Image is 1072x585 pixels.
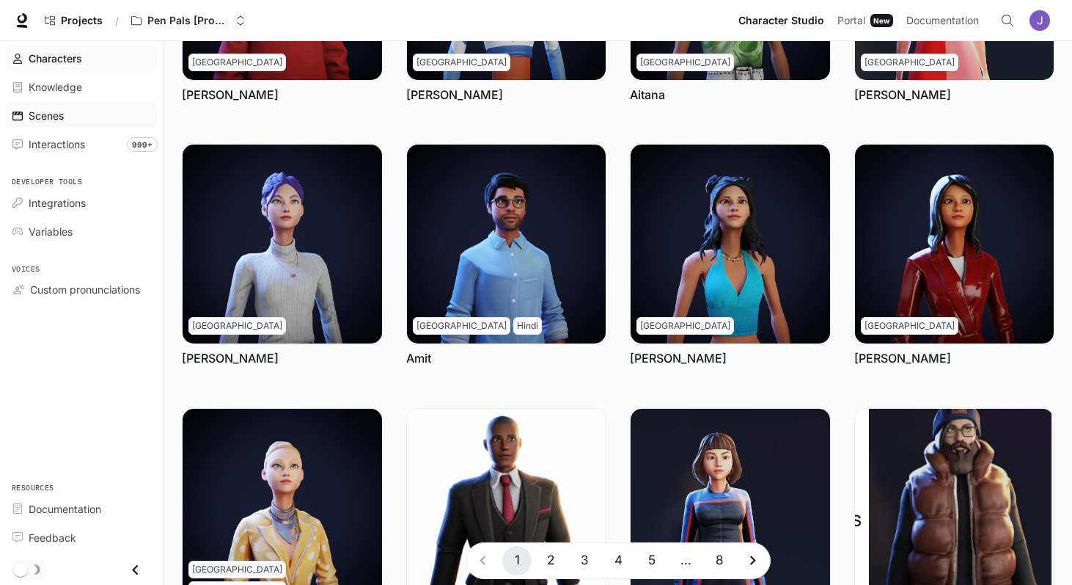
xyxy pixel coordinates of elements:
a: Interactions [6,131,158,157]
div: / [109,13,125,29]
button: Go to page 8 [705,546,734,575]
button: User avatar [1025,6,1054,35]
button: Close drawer [119,555,152,585]
a: Characters [6,46,158,71]
button: Open Command Menu [993,6,1022,35]
span: Knowledge [29,79,82,95]
a: [PERSON_NAME] [406,87,503,103]
p: Pen Pals [Production] [147,15,230,27]
a: Aitana [630,87,665,103]
span: Documentation [29,501,101,517]
a: PortalNew [831,6,899,35]
a: Documentation [6,496,158,522]
span: Variables [29,224,73,239]
a: Custom pronunciations [6,277,158,302]
a: [PERSON_NAME] [182,87,279,103]
a: Documentation [900,6,990,35]
span: Feedback [29,530,76,545]
a: [PERSON_NAME] [854,87,951,103]
button: Go to page 2 [536,546,565,575]
span: 999+ [127,137,158,152]
button: Go to page 3 [570,546,599,575]
a: Character Studio [733,6,830,35]
span: Dark mode toggle [13,561,28,577]
button: Go to page 5 [637,546,667,575]
span: Interactions [29,137,85,152]
a: [PERSON_NAME] [854,350,951,366]
span: Portal [837,12,865,30]
a: Feedback [6,525,158,551]
img: Angie [855,145,1054,344]
img: Amit [407,145,606,344]
button: page 1 [502,546,532,575]
div: New [870,14,893,27]
span: Documentation [906,12,979,30]
button: Go to next page [738,546,768,575]
img: User avatar [1029,10,1050,31]
a: Knowledge [6,74,158,100]
span: Integrations [29,195,86,211]
a: Go to projects [38,6,109,35]
a: [PERSON_NAME] [182,350,279,366]
a: Integrations [6,190,158,216]
img: Anaya [631,145,830,344]
span: Projects [61,15,103,27]
a: [PERSON_NAME] [630,350,727,366]
img: Alison [183,145,382,344]
a: Scenes [6,103,158,128]
a: Variables [6,219,158,244]
span: Characters [29,51,82,66]
button: Go to page 4 [603,546,633,575]
a: Amit [406,350,431,366]
nav: pagination navigation [466,542,771,579]
span: Custom pronunciations [30,282,140,297]
div: … [671,552,700,570]
button: Open workspace menu [125,6,252,35]
span: Character Studio [738,12,824,30]
span: Scenes [29,108,64,123]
